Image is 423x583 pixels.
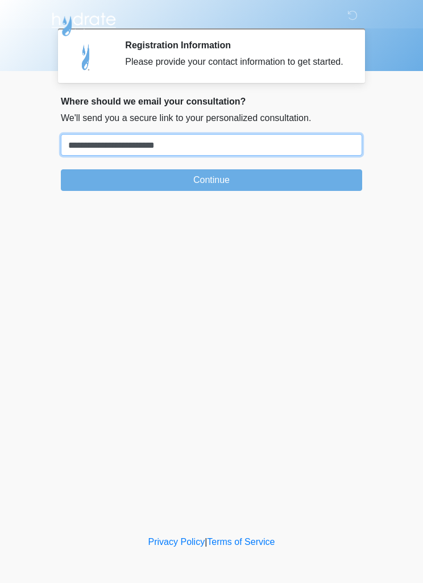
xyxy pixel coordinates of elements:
p: We'll send you a secure link to your personalized consultation. [61,111,362,125]
h2: Where should we email your consultation? [61,96,362,107]
div: Please provide your contact information to get started. [125,55,345,69]
a: | [205,537,207,547]
button: Continue [61,169,362,191]
a: Terms of Service [207,537,275,547]
img: Agent Avatar [69,40,103,74]
a: Privacy Policy [148,537,205,547]
img: Hydrate IV Bar - Scottsdale Logo [49,9,118,37]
